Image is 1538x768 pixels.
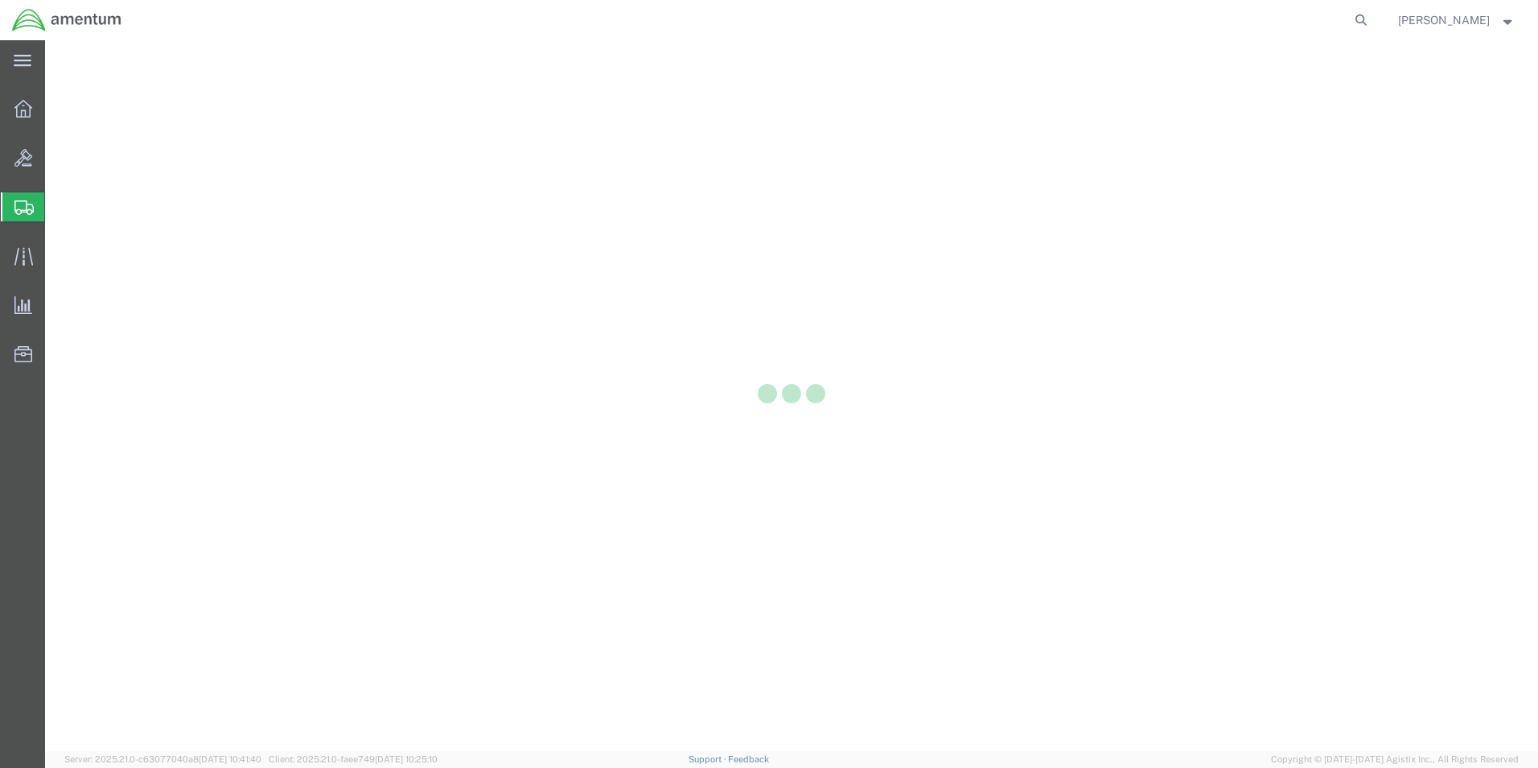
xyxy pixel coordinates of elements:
[1271,753,1519,766] span: Copyright © [DATE]-[DATE] Agistix Inc., All Rights Reserved
[11,8,122,32] img: logo
[1398,11,1490,29] span: Charles Serrano
[375,754,438,764] span: [DATE] 10:25:10
[1397,10,1516,30] button: [PERSON_NAME]
[689,754,729,764] a: Support
[64,754,261,764] span: Server: 2025.21.0-c63077040a8
[728,754,769,764] a: Feedback
[199,754,261,764] span: [DATE] 10:41:40
[269,754,438,764] span: Client: 2025.21.0-faee749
